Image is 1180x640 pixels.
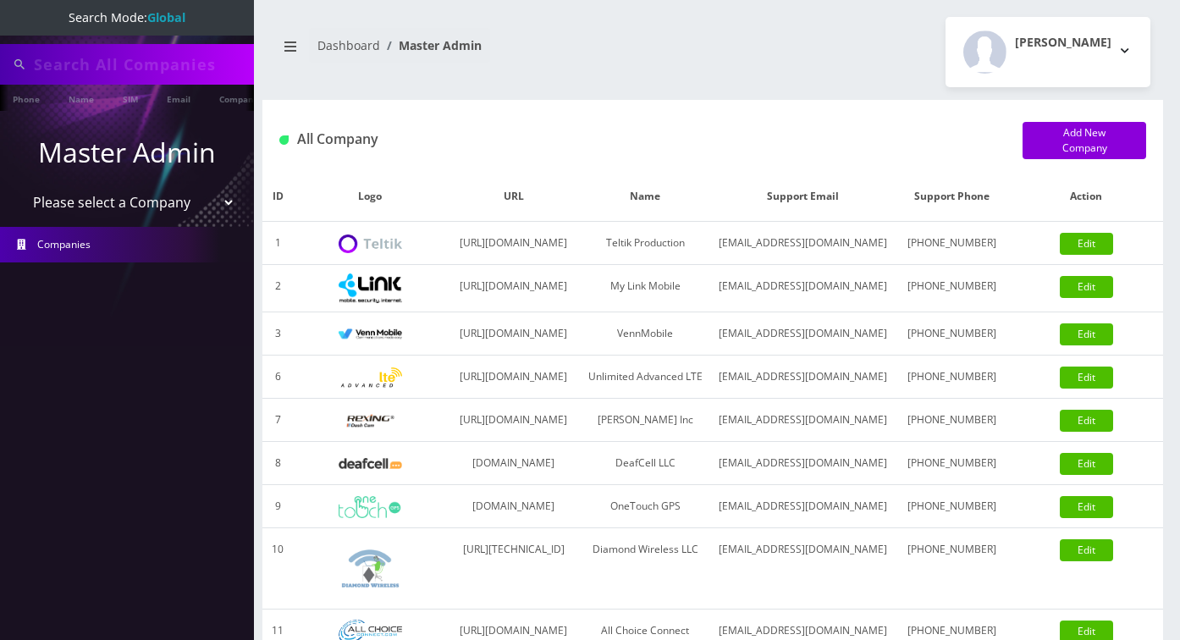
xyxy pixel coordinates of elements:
[447,442,580,485] td: [DOMAIN_NAME]
[262,222,293,265] td: 1
[580,399,710,442] td: [PERSON_NAME] Inc
[580,528,710,610] td: Diamond Wireless LLC
[147,9,185,25] strong: Global
[1060,410,1113,432] a: Edit
[895,442,1009,485] td: [PHONE_NUMBER]
[710,399,895,442] td: [EMAIL_ADDRESS][DOMAIN_NAME]
[447,312,580,356] td: [URL][DOMAIN_NAME]
[580,312,710,356] td: VennMobile
[1060,323,1113,345] a: Edit
[262,528,293,610] td: 10
[262,265,293,312] td: 2
[447,265,580,312] td: [URL][DOMAIN_NAME]
[262,485,293,528] td: 9
[447,172,580,222] th: URL
[275,28,700,76] nav: breadcrumb
[37,237,91,251] span: Companies
[710,172,895,222] th: Support Email
[339,367,402,389] img: Unlimited Advanced LTE
[580,265,710,312] td: My Link Mobile
[262,356,293,399] td: 6
[580,222,710,265] td: Teltik Production
[317,37,380,53] a: Dashboard
[895,312,1009,356] td: [PHONE_NUMBER]
[710,528,895,610] td: [EMAIL_ADDRESS][DOMAIN_NAME]
[1060,233,1113,255] a: Edit
[1060,496,1113,518] a: Edit
[262,172,293,222] th: ID
[339,458,402,469] img: DeafCell LLC
[895,265,1009,312] td: [PHONE_NUMBER]
[447,222,580,265] td: [URL][DOMAIN_NAME]
[262,312,293,356] td: 3
[4,85,48,111] a: Phone
[447,399,580,442] td: [URL][DOMAIN_NAME]
[339,537,402,600] img: Diamond Wireless LLC
[895,172,1009,222] th: Support Phone
[339,328,402,340] img: VennMobile
[1023,122,1146,159] a: Add New Company
[1060,539,1113,561] a: Edit
[580,356,710,399] td: Unlimited Advanced LTE
[69,9,185,25] span: Search Mode:
[339,413,402,429] img: Rexing Inc
[580,485,710,528] td: OneTouch GPS
[279,135,289,145] img: All Company
[339,273,402,303] img: My Link Mobile
[114,85,146,111] a: SIM
[946,17,1150,87] button: [PERSON_NAME]
[158,85,199,111] a: Email
[1009,172,1163,222] th: Action
[580,442,710,485] td: DeafCell LLC
[447,356,580,399] td: [URL][DOMAIN_NAME]
[380,36,482,54] li: Master Admin
[1060,276,1113,298] a: Edit
[895,356,1009,399] td: [PHONE_NUMBER]
[710,222,895,265] td: [EMAIL_ADDRESS][DOMAIN_NAME]
[710,356,895,399] td: [EMAIL_ADDRESS][DOMAIN_NAME]
[262,442,293,485] td: 8
[895,485,1009,528] td: [PHONE_NUMBER]
[1015,36,1111,50] h2: [PERSON_NAME]
[1060,453,1113,475] a: Edit
[339,496,402,518] img: OneTouch GPS
[1060,367,1113,389] a: Edit
[895,222,1009,265] td: [PHONE_NUMBER]
[895,399,1009,442] td: [PHONE_NUMBER]
[211,85,267,111] a: Company
[447,485,580,528] td: [DOMAIN_NAME]
[447,528,580,610] td: [URL][TECHNICAL_ID]
[580,172,710,222] th: Name
[339,234,402,254] img: Teltik Production
[710,485,895,528] td: [EMAIL_ADDRESS][DOMAIN_NAME]
[293,172,447,222] th: Logo
[710,265,895,312] td: [EMAIL_ADDRESS][DOMAIN_NAME]
[262,399,293,442] td: 7
[895,528,1009,610] td: [PHONE_NUMBER]
[279,131,997,147] h1: All Company
[60,85,102,111] a: Name
[710,312,895,356] td: [EMAIL_ADDRESS][DOMAIN_NAME]
[34,48,250,80] input: Search All Companies
[710,442,895,485] td: [EMAIL_ADDRESS][DOMAIN_NAME]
